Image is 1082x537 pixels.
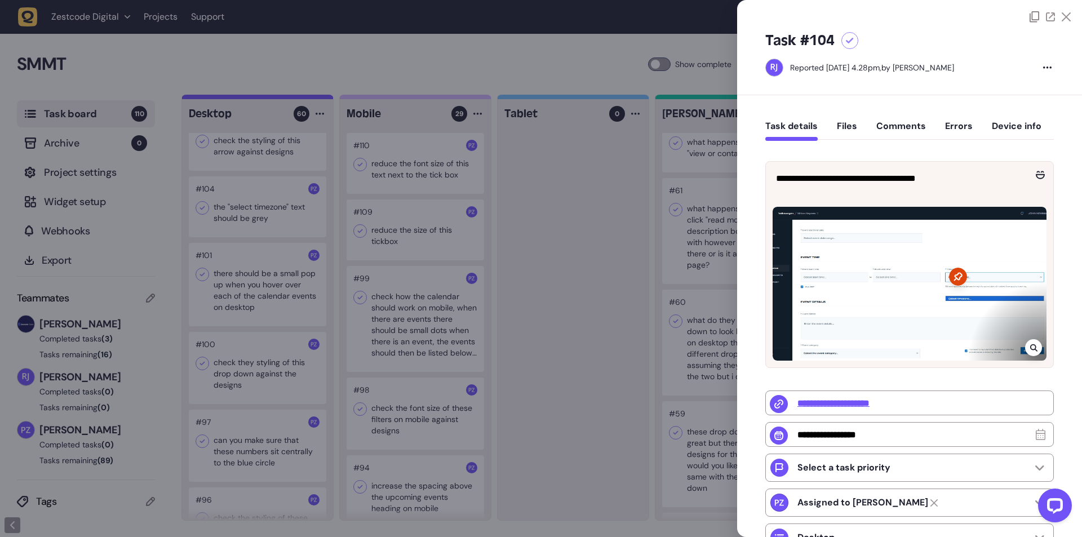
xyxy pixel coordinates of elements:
button: Task details [765,121,818,141]
img: Riki-leigh Jones [766,59,783,76]
iframe: LiveChat chat widget [1029,484,1076,531]
div: by [PERSON_NAME] [790,62,954,73]
button: Errors [945,121,973,141]
div: Reported [DATE] 4.28pm, [790,63,881,73]
button: Device info [992,121,1041,141]
p: Select a task priority [797,462,890,473]
strong: Paris Zisis [797,497,928,508]
button: Comments [876,121,926,141]
button: Files [837,121,857,141]
h5: Task #104 [765,32,835,50]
